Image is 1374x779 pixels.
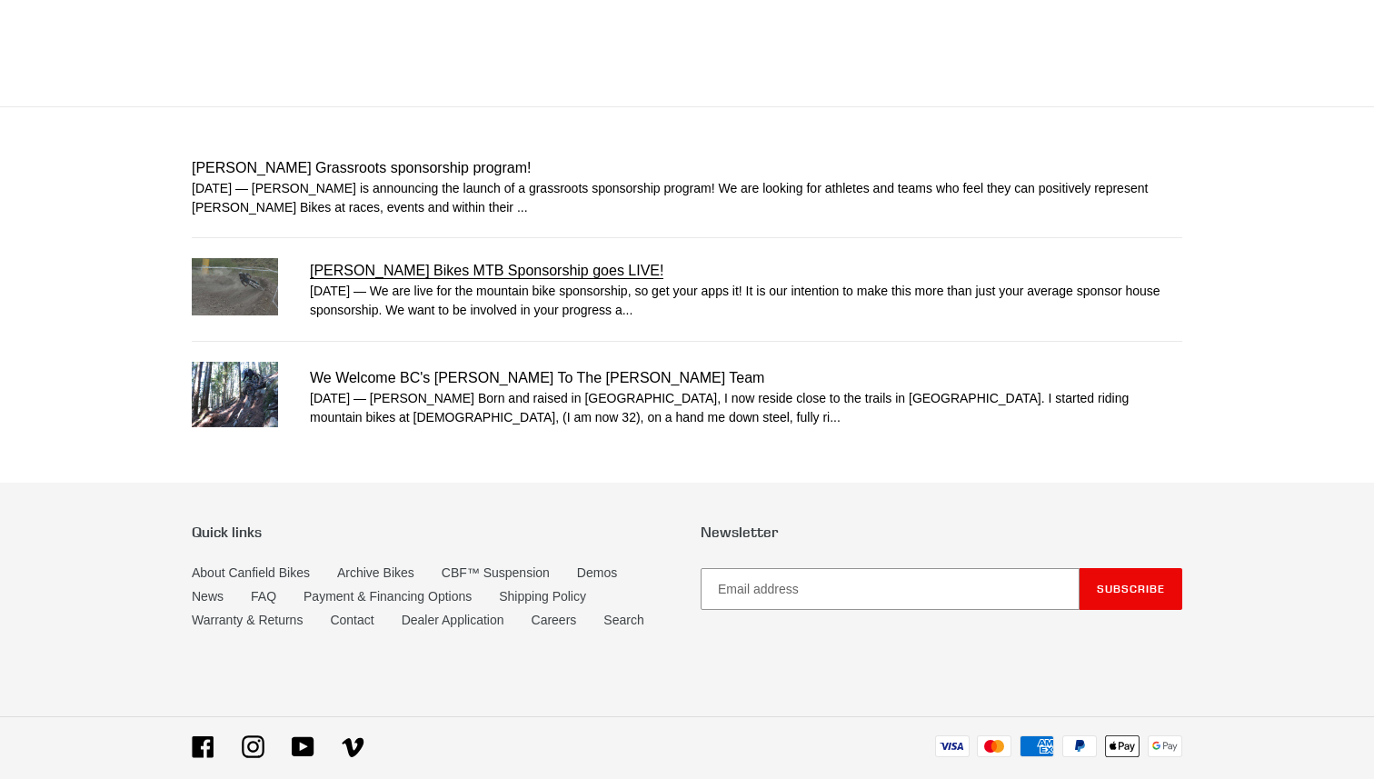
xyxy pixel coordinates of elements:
[402,613,504,627] a: Dealer Application
[330,613,373,627] a: Contact
[603,613,643,627] a: Search
[304,589,472,604] a: Payment & Financing Options
[701,568,1080,610] input: Email address
[442,565,550,580] a: CBF™ Suspension
[1080,568,1182,610] button: Subscribe
[499,589,586,604] a: Shipping Policy
[1097,582,1165,595] span: Subscribe
[532,613,577,627] a: Careers
[577,565,617,580] a: Demos
[337,565,414,580] a: Archive Bikes
[251,589,276,604] a: FAQ
[192,565,310,580] a: About Canfield Bikes
[192,524,673,541] p: Quick links
[192,613,303,627] a: Warranty & Returns
[701,524,1182,541] p: Newsletter
[192,589,224,604] a: News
